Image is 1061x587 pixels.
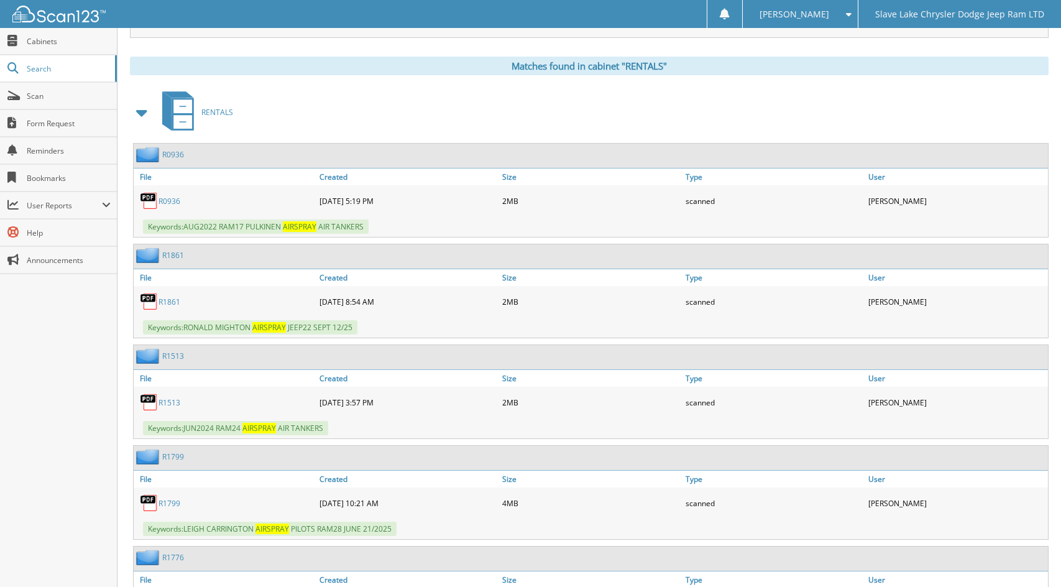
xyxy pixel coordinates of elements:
[499,169,682,185] a: Size
[865,491,1048,515] div: [PERSON_NAME]
[682,390,865,415] div: scanned
[252,322,286,333] span: A I R S P R A Y
[136,147,162,162] img: folder2.png
[27,228,111,238] span: Help
[134,269,316,286] a: File
[316,289,499,314] div: [DATE] 8:54 AM
[27,200,102,211] span: User Reports
[27,255,111,266] span: Announcements
[316,491,499,515] div: [DATE] 10:21 AM
[865,188,1048,213] div: [PERSON_NAME]
[283,221,316,232] span: A I R S P R A Y
[162,351,184,361] a: R1513
[158,297,180,307] a: R1861
[865,169,1048,185] a: User
[130,57,1049,75] div: Matches found in cabinet "RENTALS"
[499,491,682,515] div: 4MB
[499,390,682,415] div: 2MB
[143,220,369,234] span: Keywords: A U G 2 0 2 2 R A M 1 7 P U L K I N E N A I R T A N K E R S
[140,494,158,512] img: PDF.png
[158,498,180,509] a: R1799
[682,188,865,213] div: scanned
[865,390,1048,415] div: [PERSON_NAME]
[682,169,865,185] a: Type
[760,11,829,18] span: [PERSON_NAME]
[143,522,397,536] span: Keywords: L E I G H C A R R I N G T O N P I L O T S R A M 2 8 J U N E 2 1 / 2 0 2 5
[162,149,184,160] a: R0936
[27,173,111,183] span: Bookmarks
[134,370,316,387] a: File
[158,397,180,408] a: R1513
[158,196,180,206] a: R0936
[682,370,865,387] a: Type
[12,6,106,22] img: scan123-logo-white.svg
[499,471,682,488] a: Size
[682,289,865,314] div: scanned
[162,552,184,563] a: R1776
[316,471,499,488] a: Created
[682,491,865,515] div: scanned
[27,36,111,47] span: Cabinets
[136,348,162,364] img: folder2.png
[136,550,162,565] img: folder2.png
[499,370,682,387] a: Size
[682,471,865,488] a: Type
[242,423,276,433] span: A I R S P R A Y
[143,421,328,435] span: Keywords: J U N 2 0 2 4 R A M 2 4 A I R T A N K E R S
[316,370,499,387] a: Created
[865,269,1048,286] a: User
[499,188,682,213] div: 2MB
[316,269,499,286] a: Created
[316,169,499,185] a: Created
[134,169,316,185] a: File
[255,524,289,534] span: A I R S P R A Y
[865,370,1048,387] a: User
[499,269,682,286] a: Size
[201,107,233,118] span: R E N T A L S
[162,250,184,261] a: R1861
[27,118,111,129] span: Form Request
[143,320,357,335] span: Keywords: R O N A L D M I G H T O N J E E P 2 2 S E P T 1 2 / 2 5
[140,393,158,412] img: PDF.png
[27,91,111,101] span: Scan
[499,289,682,314] div: 2MB
[316,188,499,213] div: [DATE] 5:19 PM
[136,247,162,263] img: folder2.png
[865,289,1048,314] div: [PERSON_NAME]
[27,63,109,74] span: Search
[999,527,1061,587] iframe: Chat Widget
[140,292,158,311] img: PDF.png
[155,88,233,137] a: RENTALS
[136,449,162,465] img: folder2.png
[316,390,499,415] div: [DATE] 3:57 PM
[27,146,111,156] span: Reminders
[162,451,184,462] a: R1799
[134,471,316,488] a: File
[682,269,865,286] a: Type
[140,192,158,210] img: PDF.png
[875,11,1044,18] span: Slave Lake Chrysler Dodge Jeep Ram LTD
[865,471,1048,488] a: User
